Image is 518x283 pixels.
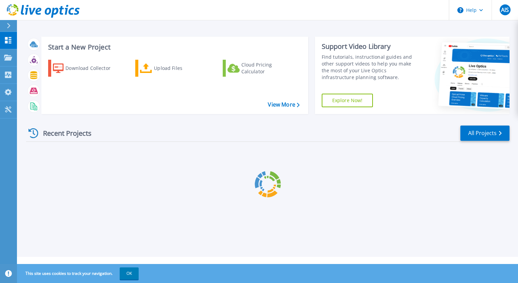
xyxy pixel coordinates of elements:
[223,60,298,77] a: Cloud Pricing Calculator
[241,61,296,75] div: Cloud Pricing Calculator
[120,267,139,280] button: OK
[48,43,299,51] h3: Start a New Project
[460,126,510,141] a: All Projects
[19,267,139,280] span: This site uses cookies to track your navigation.
[135,60,211,77] a: Upload Files
[322,42,419,51] div: Support Video Library
[26,125,101,141] div: Recent Projects
[48,60,124,77] a: Download Collector
[154,61,208,75] div: Upload Files
[65,61,120,75] div: Download Collector
[322,94,373,107] a: Explore Now!
[268,101,299,108] a: View More
[501,7,509,13] span: AIS
[322,54,419,81] div: Find tutorials, instructional guides and other support videos to help you make the most of your L...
